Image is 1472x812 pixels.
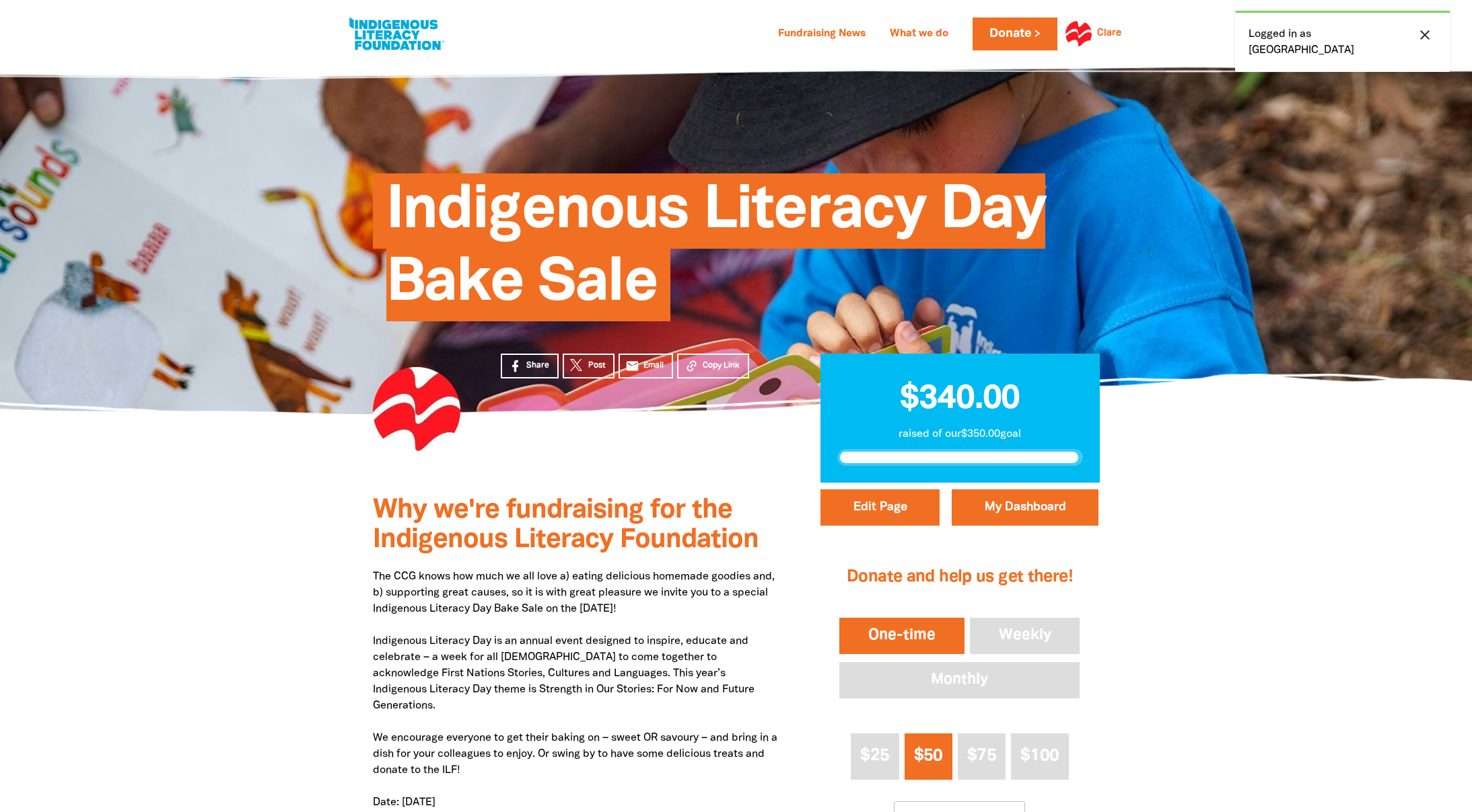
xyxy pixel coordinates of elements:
button: $50 [905,733,952,780]
span: Email [643,360,664,372]
button: Weekly [967,615,1083,657]
p: raised of our $350.00 goal [837,426,1083,442]
a: Donate [973,17,1057,50]
span: $340.00 [900,384,1020,415]
span: Share [526,360,549,372]
i: close [1417,27,1433,43]
h2: Donate and help us get there! [837,551,1082,604]
button: One-time [837,615,967,657]
button: $75 [958,733,1006,780]
button: $100 [1011,733,1069,780]
span: $100 [1020,748,1059,764]
span: Why we're fundraising for the Indigenous Literacy Foundation [373,498,759,553]
a: Post [563,354,615,378]
a: Share [501,354,559,378]
span: Indigenous Literacy Day Bake Sale [386,184,1045,321]
a: emailEmail [619,354,674,378]
span: $75 [967,748,996,764]
button: Monthly [837,659,1082,701]
div: Logged in as [GEOGRAPHIC_DATA] [1235,11,1450,72]
span: Post [588,360,605,372]
span: $25 [860,748,889,764]
span: Copy Link [703,360,740,372]
a: What we do [882,24,956,45]
span: $50 [914,748,943,764]
i: email [625,359,639,373]
a: My Dashboard [952,489,1098,526]
button: Edit Page [820,489,940,526]
a: Clare [1097,29,1121,38]
button: close [1413,26,1437,44]
button: $25 [851,733,899,780]
button: Copy Link [677,354,749,378]
a: Fundraising News [770,24,874,45]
